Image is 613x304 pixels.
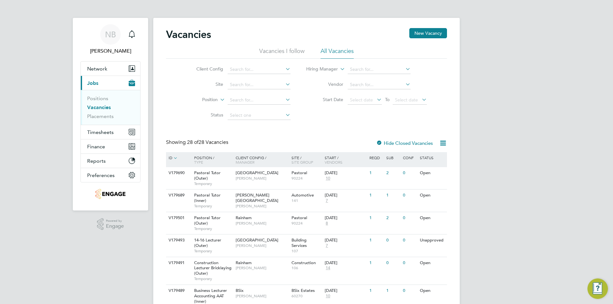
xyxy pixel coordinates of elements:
button: Jobs [81,76,140,90]
span: 90224 [291,221,322,226]
span: 8 [325,221,329,226]
h2: Vacancies [166,28,211,41]
div: Showing [166,139,230,146]
span: Pastoral Tutor (Inner) [194,192,221,203]
span: [PERSON_NAME] [236,204,288,209]
div: V179501 [167,212,189,224]
span: Temporary [194,226,232,231]
span: [GEOGRAPHIC_DATA] [236,170,278,175]
div: Open [418,257,446,269]
span: 106 [291,265,322,271]
span: Reports [87,158,106,164]
label: Hide Closed Vacancies [376,140,433,146]
label: Vendor [306,81,343,87]
span: Temporary [194,181,232,186]
span: [PERSON_NAME] [236,293,288,299]
div: Client Config / [234,152,290,167]
span: Temporary [194,248,232,254]
span: 10 [325,176,331,181]
span: Pastoral Tutor (Outer) [194,170,221,181]
span: Type [194,159,203,165]
div: 0 [401,257,418,269]
span: Rainham [236,260,252,265]
div: V179493 [167,234,189,246]
span: NB [105,30,116,39]
span: Engage [106,224,124,229]
div: 1 [368,189,384,201]
span: [PERSON_NAME] [236,176,288,181]
span: Building Services [291,237,307,248]
span: 141 [291,198,322,203]
div: 1 [385,285,401,297]
div: [DATE] [325,238,366,243]
span: Powered by [106,218,124,224]
span: Pastoral [291,170,307,175]
span: [PERSON_NAME] [236,221,288,226]
span: Rainham [236,215,252,220]
button: Finance [81,139,140,153]
button: Preferences [81,168,140,182]
span: Preferences [87,172,115,178]
span: Pastoral Tutor (Outer) [194,215,221,226]
div: V179689 [167,189,189,201]
input: Search for... [348,80,411,89]
div: Open [418,167,446,179]
button: Engage Resource Center [587,278,608,299]
div: 0 [385,234,401,246]
label: Status [186,112,223,118]
span: 28 Vacancies [187,139,228,145]
span: Site Group [291,159,313,165]
input: Search for... [348,65,411,74]
div: Conf [401,152,418,163]
div: V179491 [167,257,189,269]
div: [DATE] [325,215,366,221]
div: Sub [385,152,401,163]
span: 14 [325,265,331,271]
span: Automotive [291,192,314,198]
span: [PERSON_NAME][GEOGRAPHIC_DATA] [236,192,278,203]
label: Position [181,97,218,103]
span: [PERSON_NAME] [236,243,288,248]
span: Select date [395,97,418,103]
span: BSix [236,288,244,293]
span: To [383,95,391,104]
div: V179489 [167,285,189,297]
span: Temporary [194,204,232,209]
li: Vacancies I follow [259,47,305,59]
span: Network [87,66,107,72]
div: Status [418,152,446,163]
label: Client Config [186,66,223,72]
div: 0 [401,212,418,224]
input: Search for... [228,96,291,105]
input: Search for... [228,65,291,74]
li: All Vacancies [321,47,354,59]
span: Vendors [325,159,343,165]
span: Nick Briant [80,47,140,55]
span: Pastoral [291,215,307,220]
span: 10 [325,293,331,299]
span: 107 [291,248,322,254]
a: Positions [87,95,108,101]
label: Start Date [306,97,343,102]
div: 2 [385,212,401,224]
label: Site [186,81,223,87]
span: Jobs [87,80,98,86]
button: Reports [81,154,140,168]
span: Timesheets [87,129,114,135]
div: ID [167,152,189,164]
div: 0 [385,257,401,269]
span: Manager [236,159,254,165]
a: Vacancies [87,104,111,110]
nav: Main navigation [73,18,148,211]
div: [DATE] [325,170,366,176]
div: 1 [368,212,384,224]
div: 0 [401,285,418,297]
div: Site / [290,152,323,167]
div: [DATE] [325,193,366,198]
input: Select one [228,111,291,120]
button: New Vacancy [409,28,447,38]
span: Business Lecturer Accounting AAT (Inner) [194,288,227,304]
span: 14-16 Lecturer (Outer) [194,237,221,248]
span: 60270 [291,293,322,299]
div: [DATE] [325,288,366,293]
